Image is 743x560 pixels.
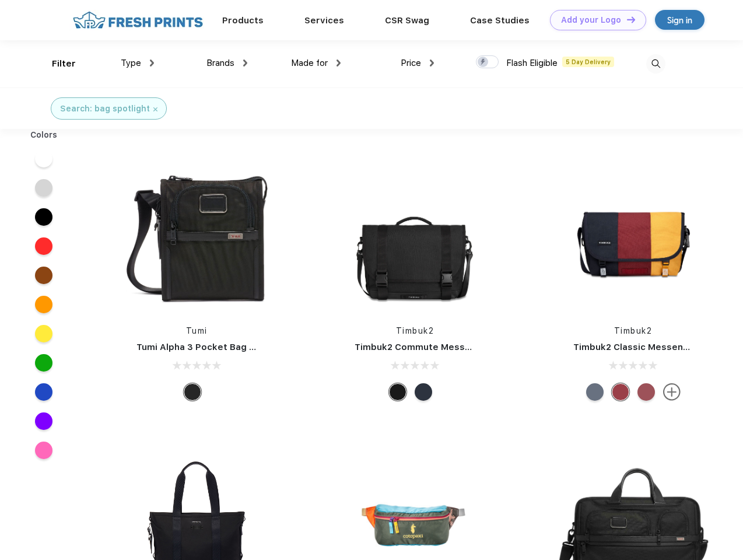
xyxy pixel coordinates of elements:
[396,326,434,335] a: Timbuk2
[222,15,264,26] a: Products
[206,58,234,68] span: Brands
[556,158,711,313] img: func=resize&h=266
[573,342,718,352] a: Timbuk2 Classic Messenger Bag
[186,326,208,335] a: Tumi
[401,58,421,68] span: Price
[627,16,635,23] img: DT
[612,383,629,401] div: Eco Bookish
[415,383,432,401] div: Eco Nautical
[646,54,665,73] img: desktop_search.svg
[506,58,558,68] span: Flash Eligible
[136,342,273,352] a: Tumi Alpha 3 Pocket Bag Small
[22,129,66,141] div: Colors
[153,107,157,111] img: filter_cancel.svg
[355,342,511,352] a: Timbuk2 Commute Messenger Bag
[562,57,614,67] span: 5 Day Delivery
[291,58,328,68] span: Made for
[184,383,201,401] div: Black
[60,103,150,115] div: Search: bag spotlight
[69,10,206,30] img: fo%20logo%202.webp
[119,158,274,313] img: func=resize&h=266
[586,383,604,401] div: Eco Lightbeam
[121,58,141,68] span: Type
[667,13,692,27] div: Sign in
[663,383,681,401] img: more.svg
[337,60,341,66] img: dropdown.png
[243,60,247,66] img: dropdown.png
[389,383,406,401] div: Eco Black
[337,158,492,313] img: func=resize&h=266
[614,326,653,335] a: Timbuk2
[430,60,434,66] img: dropdown.png
[52,57,76,71] div: Filter
[150,60,154,66] img: dropdown.png
[655,10,705,30] a: Sign in
[637,383,655,401] div: Eco Collegiate Red
[561,15,621,25] div: Add your Logo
